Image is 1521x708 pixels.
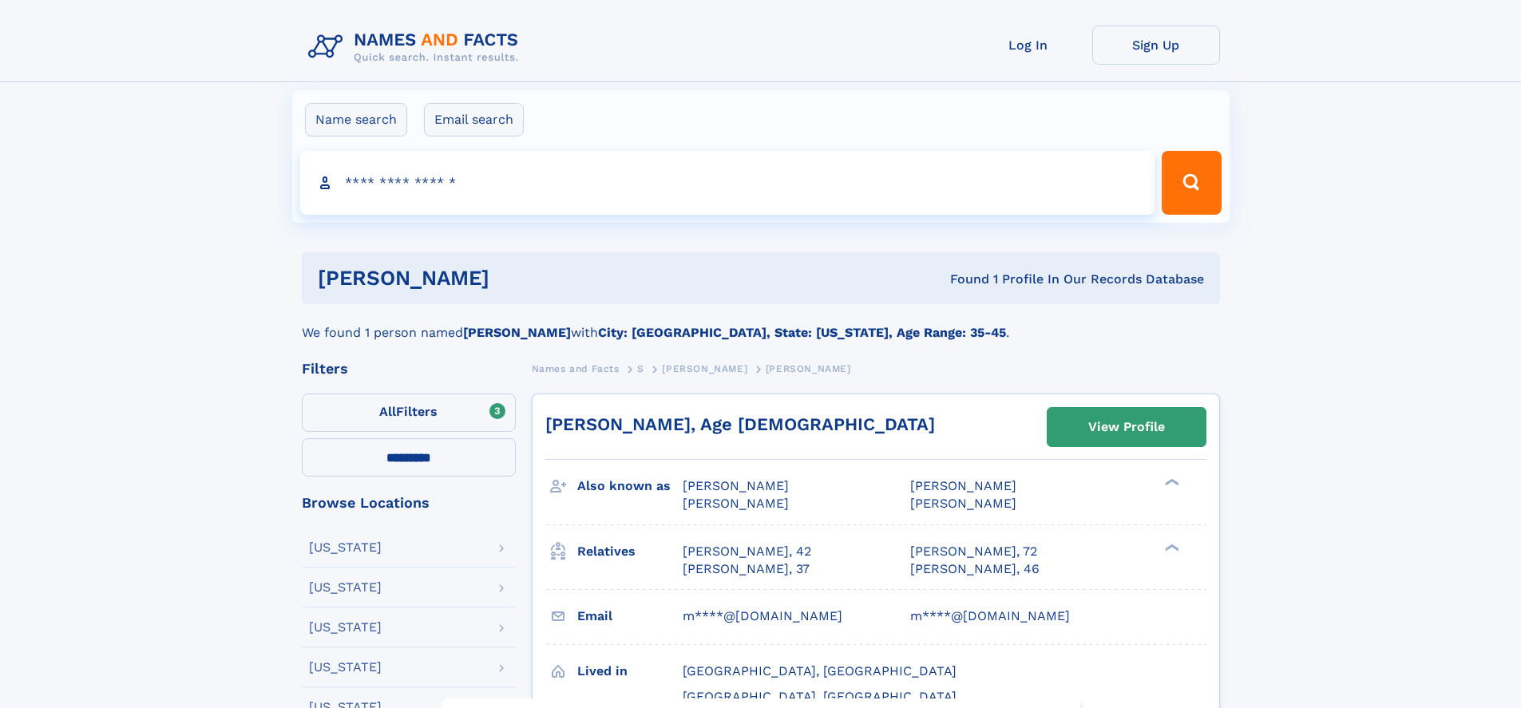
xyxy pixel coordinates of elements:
[577,473,683,500] h3: Also known as
[637,363,644,374] span: S
[910,496,1016,511] span: [PERSON_NAME]
[637,358,644,378] a: S
[302,26,532,69] img: Logo Names and Facts
[463,325,571,340] b: [PERSON_NAME]
[910,543,1037,560] a: [PERSON_NAME], 72
[1092,26,1220,65] a: Sign Up
[309,661,382,674] div: [US_STATE]
[309,581,382,594] div: [US_STATE]
[683,478,789,493] span: [PERSON_NAME]
[577,538,683,565] h3: Relatives
[683,496,789,511] span: [PERSON_NAME]
[309,541,382,554] div: [US_STATE]
[766,363,851,374] span: [PERSON_NAME]
[683,689,957,704] span: [GEOGRAPHIC_DATA], [GEOGRAPHIC_DATA]
[302,394,516,432] label: Filters
[302,496,516,510] div: Browse Locations
[1161,542,1180,552] div: ❯
[1088,409,1165,445] div: View Profile
[302,362,516,376] div: Filters
[545,414,935,434] a: [PERSON_NAME], Age [DEMOGRAPHIC_DATA]
[683,560,810,578] a: [PERSON_NAME], 37
[305,103,407,136] label: Name search
[1048,408,1206,446] a: View Profile
[910,478,1016,493] span: [PERSON_NAME]
[683,663,957,678] span: [GEOGRAPHIC_DATA], [GEOGRAPHIC_DATA]
[318,268,720,288] h1: [PERSON_NAME]
[300,151,1155,215] input: search input
[662,363,747,374] span: [PERSON_NAME]
[683,543,811,560] a: [PERSON_NAME], 42
[1161,477,1180,488] div: ❯
[1162,151,1221,215] button: Search Button
[910,560,1040,578] a: [PERSON_NAME], 46
[302,304,1220,342] div: We found 1 person named with .
[719,271,1204,288] div: Found 1 Profile In Our Records Database
[598,325,1006,340] b: City: [GEOGRAPHIC_DATA], State: [US_STATE], Age Range: 35-45
[964,26,1092,65] a: Log In
[662,358,747,378] a: [PERSON_NAME]
[532,358,620,378] a: Names and Facts
[424,103,524,136] label: Email search
[577,603,683,630] h3: Email
[309,621,382,634] div: [US_STATE]
[379,404,396,419] span: All
[577,658,683,685] h3: Lived in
